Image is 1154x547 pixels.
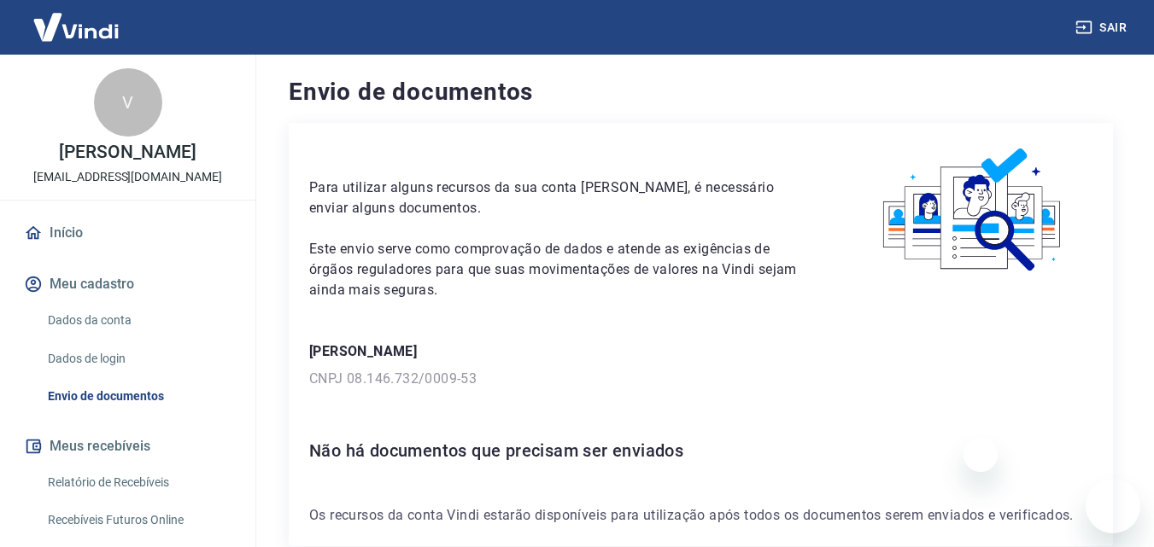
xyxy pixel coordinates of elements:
[964,438,998,472] iframe: Fechar mensagem
[309,177,813,218] p: Para utilizar alguns recursos da sua conta [PERSON_NAME], é necessário enviar alguns documentos.
[21,1,132,53] img: Vindi
[309,369,1092,389] p: CNPJ 08.146.732/0009-53
[309,437,1092,464] h6: Não há documentos que precisam ser enviados
[309,505,1092,526] p: Os recursos da conta Vindi estarão disponíveis para utilização após todos os documentos serem env...
[33,168,222,186] p: [EMAIL_ADDRESS][DOMAIN_NAME]
[21,265,235,303] button: Meu cadastro
[309,341,1092,362] p: [PERSON_NAME]
[41,503,235,538] a: Recebíveis Futuros Online
[41,303,235,338] a: Dados da conta
[854,143,1092,277] img: waiting_documents.41d9841a9773e5fdf392cede4d13b617.svg
[309,239,813,300] p: Este envio serve como comprovação de dados e atende as exigências de órgãos reguladores para que ...
[41,379,235,414] a: Envio de documentos
[59,143,196,161] p: [PERSON_NAME]
[21,428,235,465] button: Meus recebíveis
[94,68,162,137] div: V
[21,214,235,252] a: Início
[41,465,235,500] a: Relatório de Recebíveis
[289,75,1113,109] h4: Envio de documentos
[41,341,235,376] a: Dados de login
[1072,12,1133,44] button: Sair
[1086,479,1140,533] iframe: Botão para abrir a janela de mensagens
